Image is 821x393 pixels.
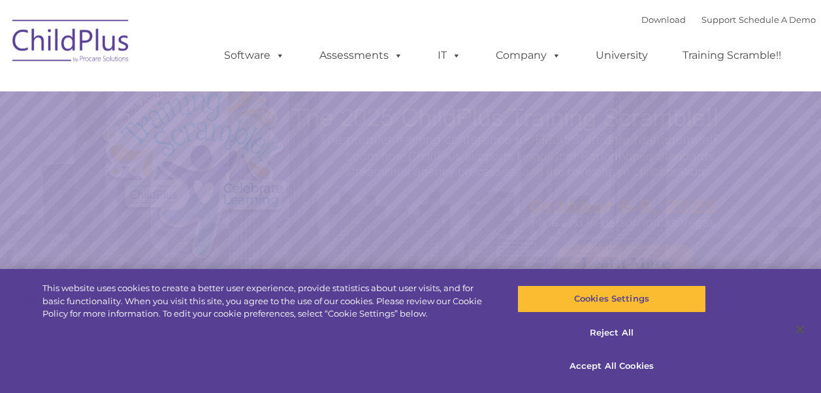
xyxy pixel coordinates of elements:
[641,14,686,25] a: Download
[786,315,814,344] button: Close
[306,42,416,69] a: Assessments
[6,10,137,76] img: ChildPlus by Procare Solutions
[42,282,492,321] div: This website uses cookies to create a better user experience, provide statistics about user visit...
[739,14,816,25] a: Schedule A Demo
[211,42,298,69] a: Software
[669,42,794,69] a: Training Scramble!!
[517,319,706,347] button: Reject All
[483,42,574,69] a: Company
[583,42,661,69] a: University
[425,42,474,69] a: IT
[517,285,706,313] button: Cookies Settings
[641,14,816,25] font: |
[558,245,693,281] a: Learn More
[701,14,736,25] a: Support
[517,353,706,380] button: Accept All Cookies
